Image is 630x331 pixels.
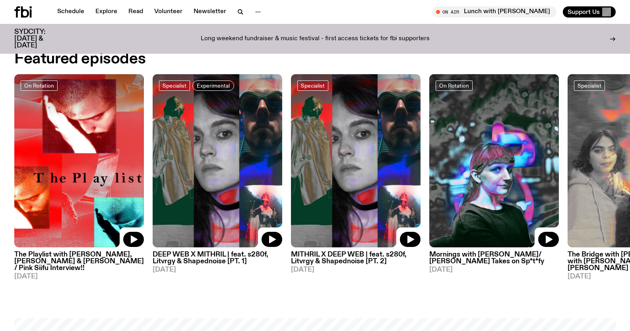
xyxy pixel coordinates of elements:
h3: The Playlist with [PERSON_NAME], [PERSON_NAME] & [PERSON_NAME] / Pink Siifu Interview!! [14,251,144,272]
a: Read [124,6,148,18]
a: Specialist [159,80,190,91]
a: Explore [91,6,122,18]
h3: Mornings with [PERSON_NAME]/ [PERSON_NAME] Takes on Sp*t*fy [429,251,559,265]
span: Specialist [301,83,325,89]
a: Newsletter [189,6,231,18]
span: [DATE] [14,273,144,280]
img: The cover image for this episode of The Playlist, featuring the title of the show as well as the ... [14,74,144,247]
span: Specialist [578,83,601,89]
h3: DEEP WEB X MITHRIL | feat. s280f, Litvrgy & Shapednoise [PT. 1] [153,251,282,265]
a: Specialist [574,80,605,91]
p: Long weekend fundraiser & music festival - first access tickets for fbi supporters [201,35,430,43]
button: Support Us [563,6,616,18]
button: On AirLunch with [PERSON_NAME] [432,6,556,18]
a: Volunteer [149,6,187,18]
a: Specialist [297,80,328,91]
a: Schedule [52,6,89,18]
span: Specialist [163,83,186,89]
h3: MITHRIL X DEEP WEB | feat. s280f, Litvrgy & Shapednoise [PT. 2] [291,251,421,265]
a: MITHRIL X DEEP WEB | feat. s280f, Litvrgy & Shapednoise [PT. 2][DATE] [291,247,421,273]
span: On Rotation [24,83,54,89]
a: Mornings with [PERSON_NAME]/ [PERSON_NAME] Takes on Sp*t*fy[DATE] [429,247,559,273]
a: Experimental [192,80,234,91]
span: Support Us [568,8,600,16]
a: DEEP WEB X MITHRIL | feat. s280f, Litvrgy & Shapednoise [PT. 1][DATE] [153,247,282,273]
h3: SYDCITY: [DATE] & [DATE] [14,29,65,49]
h2: Featured episodes [14,52,145,66]
a: On Rotation [21,80,58,91]
span: [DATE] [291,266,421,273]
span: [DATE] [429,266,559,273]
span: [DATE] [153,266,282,273]
span: On Rotation [439,83,469,89]
a: On Rotation [436,80,473,91]
span: Experimental [197,83,230,89]
a: The Playlist with [PERSON_NAME], [PERSON_NAME] & [PERSON_NAME] / Pink Siifu Interview!![DATE] [14,247,144,280]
